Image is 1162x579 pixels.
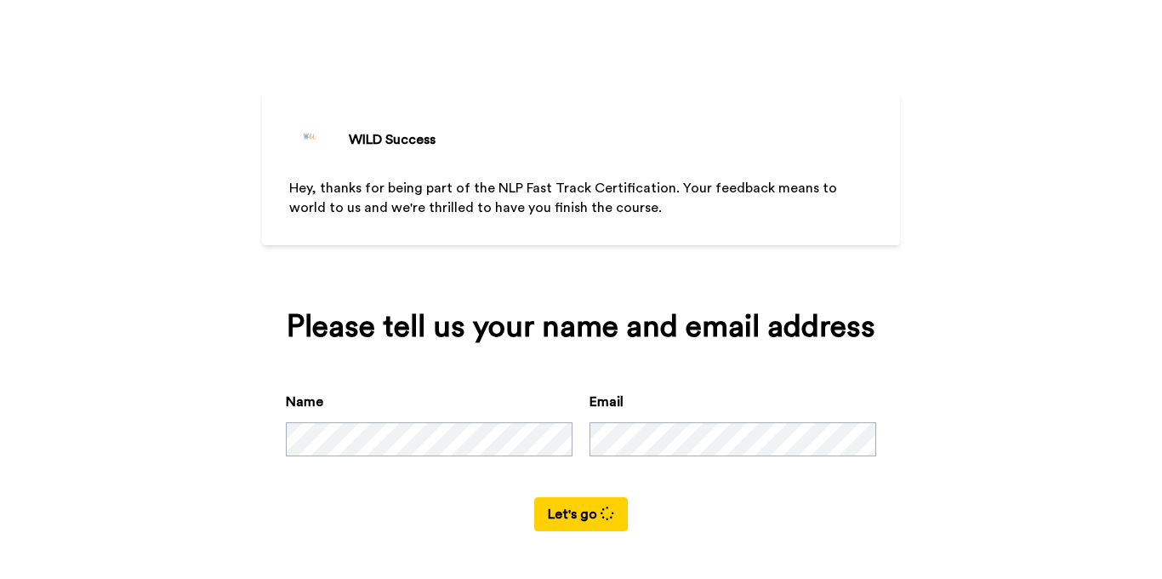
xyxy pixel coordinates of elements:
[289,181,840,215] span: Hey, thanks for being part of the NLP Fast Track Certification. Your feedback means to world to u...
[349,129,436,150] div: WILD Success
[590,392,624,412] label: Email
[534,497,628,531] button: Let's go
[286,392,323,412] label: Name
[286,310,876,344] div: Please tell us your name and email address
